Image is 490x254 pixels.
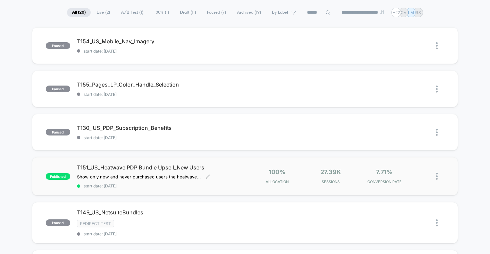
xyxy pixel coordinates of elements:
[77,125,245,131] span: T130_ US_PDP_Subscription_Benefits
[391,8,401,17] div: + 22
[436,129,438,136] img: close
[77,174,201,179] span: Show only new and never purchased users the heatwave bundle upsell on PDP. PDP has been out-perfo...
[149,8,174,17] span: 100% ( 1 )
[116,8,148,17] span: A/B Test ( 1 )
[77,220,114,227] span: Redirect Test
[436,42,438,49] img: close
[77,231,245,236] span: start date: [DATE]
[77,135,245,140] span: start date: [DATE]
[232,8,266,17] span: Archived ( 19 )
[269,168,285,175] span: 100%
[320,168,341,175] span: 27.39k
[92,8,115,17] span: Live ( 2 )
[359,179,410,184] span: CONVERSION RATE
[401,10,406,15] p: CV
[46,86,70,92] span: paused
[77,81,245,88] span: T155_Pages_LP_Color_Handle_Selection
[46,219,70,226] span: paused
[46,129,70,135] span: paused
[436,219,438,226] img: close
[306,179,356,184] span: Sessions
[67,8,91,17] span: All ( 20 )
[408,10,414,15] p: LM
[266,179,289,184] span: Allocation
[175,8,201,17] span: Draft ( 11 )
[272,10,288,15] span: By Label
[77,209,245,216] span: T149_US_NetsuiteBundles
[436,86,438,93] img: close
[416,10,421,15] p: RS
[376,168,393,175] span: 7.71%
[77,38,245,45] span: T154_US_Mobile_Nav_Imagery
[46,42,70,49] span: paused
[202,8,231,17] span: Paused ( 7 )
[380,10,384,14] img: end
[436,173,438,180] img: close
[77,164,245,171] span: T151_US_Heatwave PDP Bundle Upsell_New Users
[77,92,245,97] span: start date: [DATE]
[46,173,70,180] span: published
[77,183,245,188] span: start date: [DATE]
[77,49,245,54] span: start date: [DATE]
